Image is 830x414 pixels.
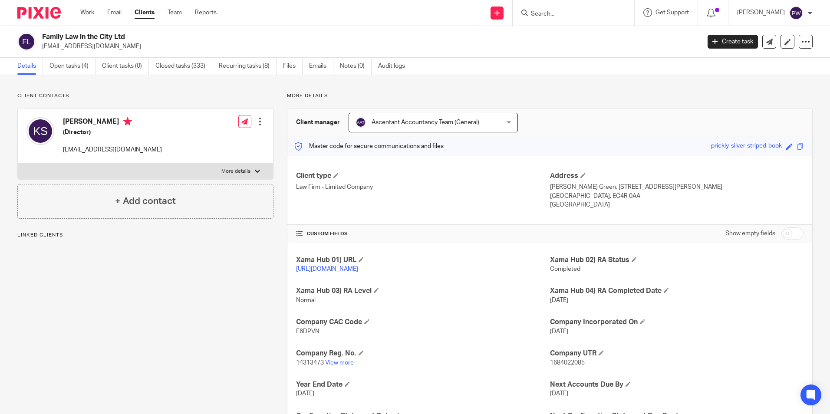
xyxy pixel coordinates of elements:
[550,286,804,296] h4: Xama Hub 04) RA Completed Date
[550,192,804,200] p: [GEOGRAPHIC_DATA], EC4R 0AA
[296,360,324,366] span: 14313473
[550,318,804,327] h4: Company Incorporated On
[155,58,212,75] a: Closed tasks (333)
[356,117,366,128] img: svg%3E
[107,8,122,17] a: Email
[287,92,813,99] p: More details
[296,297,316,303] span: Normal
[550,297,568,303] span: [DATE]
[296,230,550,237] h4: CUSTOM FIELDS
[296,329,319,335] span: E6DPVN
[789,6,803,20] img: svg%3E
[725,229,775,238] label: Show empty fields
[550,171,804,181] h4: Address
[711,141,782,151] div: prickly-silver-striped-book
[26,117,54,145] img: svg%3E
[708,35,758,49] a: Create task
[296,349,550,358] h4: Company Reg. No.
[17,7,61,19] img: Pixie
[550,360,585,366] span: 1684022085
[325,360,354,366] a: View more
[378,58,412,75] a: Audit logs
[63,117,162,128] h4: [PERSON_NAME]
[17,33,36,51] img: svg%3E
[283,58,303,75] a: Files
[296,118,340,127] h3: Client manager
[296,380,550,389] h4: Year End Date
[737,8,785,17] p: [PERSON_NAME]
[17,92,273,99] p: Client contacts
[80,8,94,17] a: Work
[655,10,689,16] span: Get Support
[550,266,580,272] span: Completed
[49,58,96,75] a: Open tasks (4)
[296,391,314,397] span: [DATE]
[550,183,804,191] p: [PERSON_NAME] Green, [STREET_ADDRESS][PERSON_NAME]
[550,329,568,335] span: [DATE]
[296,171,550,181] h4: Client type
[63,145,162,154] p: [EMAIL_ADDRESS][DOMAIN_NAME]
[17,232,273,239] p: Linked clients
[550,200,804,209] p: [GEOGRAPHIC_DATA]
[550,349,804,358] h4: Company UTR
[372,119,479,125] span: Ascentant Accountancy Team (General)
[42,33,564,42] h2: Family Law in the City Ltd
[115,194,176,208] h4: + Add contact
[221,168,250,175] p: More details
[296,266,358,272] a: [URL][DOMAIN_NAME]
[550,391,568,397] span: [DATE]
[296,286,550,296] h4: Xama Hub 03) RA Level
[195,8,217,17] a: Reports
[296,318,550,327] h4: Company CAC Code
[219,58,277,75] a: Recurring tasks (8)
[42,42,695,51] p: [EMAIL_ADDRESS][DOMAIN_NAME]
[340,58,372,75] a: Notes (0)
[530,10,608,18] input: Search
[135,8,155,17] a: Clients
[123,117,132,126] i: Primary
[17,58,43,75] a: Details
[550,380,804,389] h4: Next Accounts Due By
[296,256,550,265] h4: Xama Hub 01) URL
[309,58,333,75] a: Emails
[550,256,804,265] h4: Xama Hub 02) RA Status
[102,58,149,75] a: Client tasks (0)
[296,183,550,191] p: Law Firm - Limited Company
[168,8,182,17] a: Team
[294,142,444,151] p: Master code for secure communications and files
[63,128,162,137] h5: (Director)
